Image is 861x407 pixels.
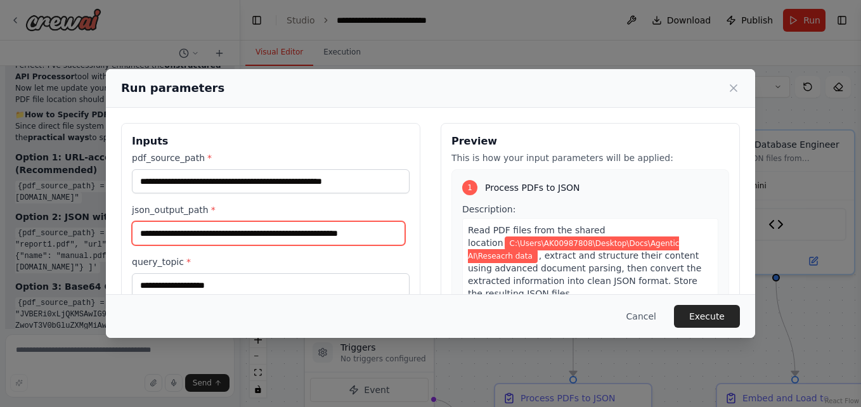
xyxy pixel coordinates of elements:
[451,134,729,149] h3: Preview
[462,180,477,195] div: 1
[132,152,410,164] label: pdf_source_path
[674,305,740,328] button: Execute
[132,203,410,216] label: json_output_path
[468,250,701,311] span: , extract and structure their content using advanced document parsing, then convert the extracted...
[451,152,729,164] p: This is how your input parameters will be applied:
[468,225,605,248] span: Read PDF files from the shared location
[462,204,515,214] span: Description:
[468,236,679,263] span: Variable: pdf_source_path
[132,134,410,149] h3: Inputs
[616,305,666,328] button: Cancel
[485,181,580,194] span: Process PDFs to JSON
[121,79,224,97] h2: Run parameters
[132,255,410,268] label: query_topic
